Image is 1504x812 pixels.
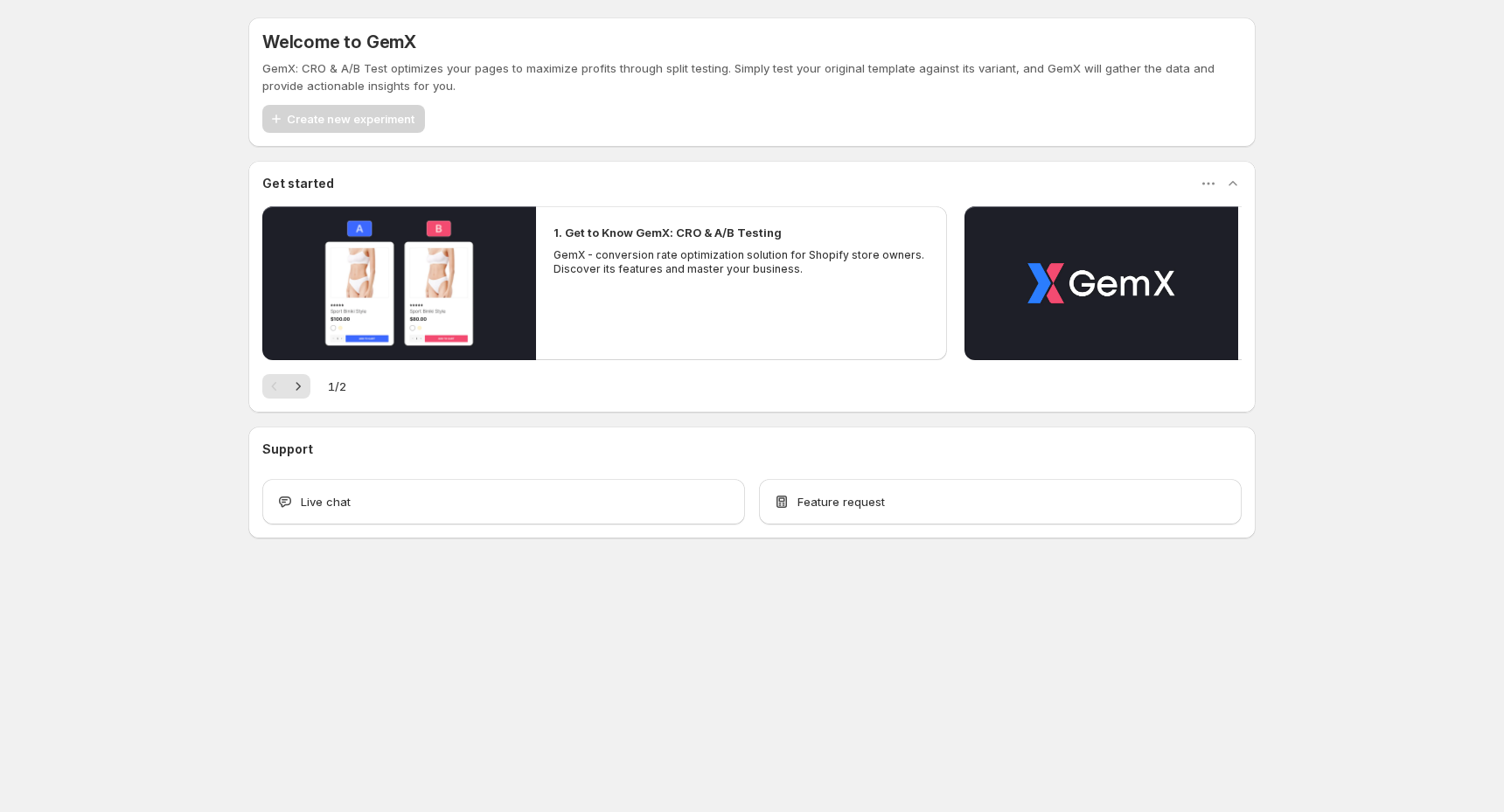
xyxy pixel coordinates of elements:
[262,31,416,52] h5: Welcome to GemX
[301,493,351,510] span: Live chat
[262,175,334,192] h3: Get started
[797,493,885,510] span: Feature request
[262,441,313,458] h3: Support
[262,374,310,399] nav: Pagination
[554,224,782,241] h2: 1. Get to Know GemX: CRO & A/B Testing
[554,248,930,276] p: GemX - conversion rate optimization solution for Shopify store owners. Discover its features and ...
[964,206,1238,360] button: Play video
[328,378,346,395] span: 1 / 2
[286,374,310,399] button: Next
[262,206,536,360] button: Play video
[262,59,1242,94] p: GemX: CRO & A/B Test optimizes your pages to maximize profits through split testing. Simply test ...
